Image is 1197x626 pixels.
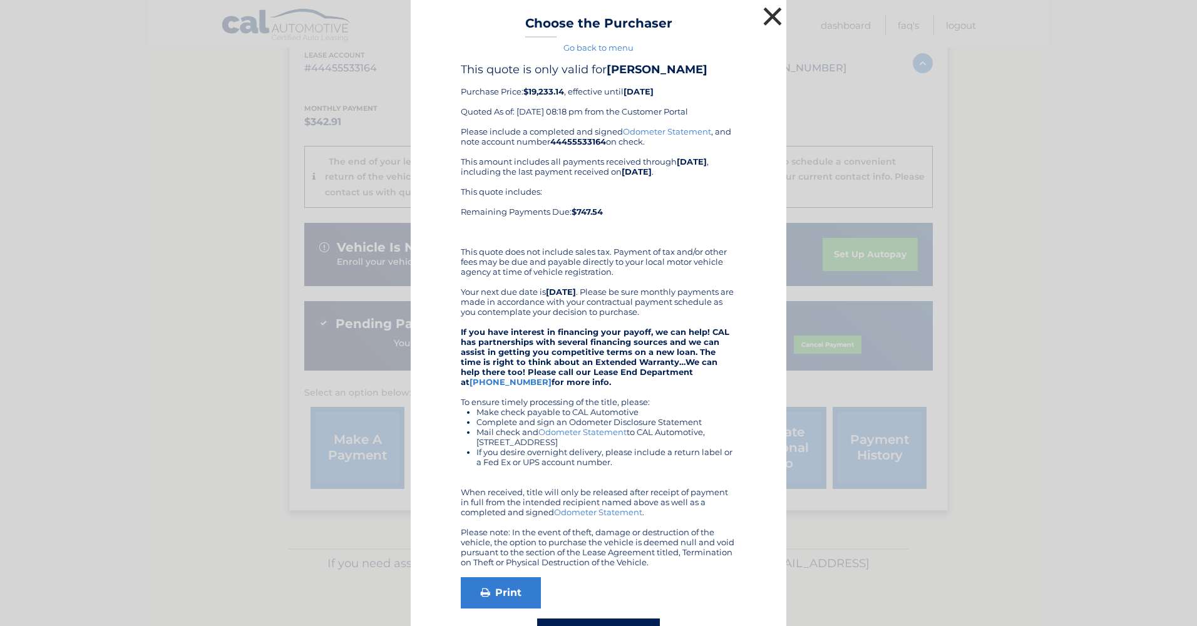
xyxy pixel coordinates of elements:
button: × [760,4,785,29]
b: [PERSON_NAME] [607,63,707,76]
div: Please include a completed and signed , and note account number on check. This amount includes al... [461,126,736,567]
b: $747.54 [572,207,603,217]
li: Mail check and to CAL Automotive, [STREET_ADDRESS] [476,427,736,447]
a: Odometer Statement [538,427,627,437]
div: Purchase Price: , effective until Quoted As of: [DATE] 08:18 pm from the Customer Portal [461,63,736,126]
li: Complete and sign an Odometer Disclosure Statement [476,417,736,427]
div: This quote includes: Remaining Payments Due: [461,187,736,237]
h3: Choose the Purchaser [525,16,672,38]
b: [DATE] [677,156,707,167]
a: Odometer Statement [623,126,711,136]
a: [PHONE_NUMBER] [470,377,552,387]
a: Print [461,577,541,608]
b: $19,233.14 [523,86,564,96]
b: [DATE] [622,167,652,177]
h4: This quote is only valid for [461,63,736,76]
li: If you desire overnight delivery, please include a return label or a Fed Ex or UPS account number. [476,447,736,467]
a: Go back to menu [563,43,634,53]
strong: If you have interest in financing your payoff, we can help! CAL has partnerships with several fin... [461,327,729,387]
b: [DATE] [546,287,576,297]
a: Odometer Statement [554,507,642,517]
b: 44455533164 [550,136,606,146]
b: [DATE] [624,86,654,96]
li: Make check payable to CAL Automotive [476,407,736,417]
